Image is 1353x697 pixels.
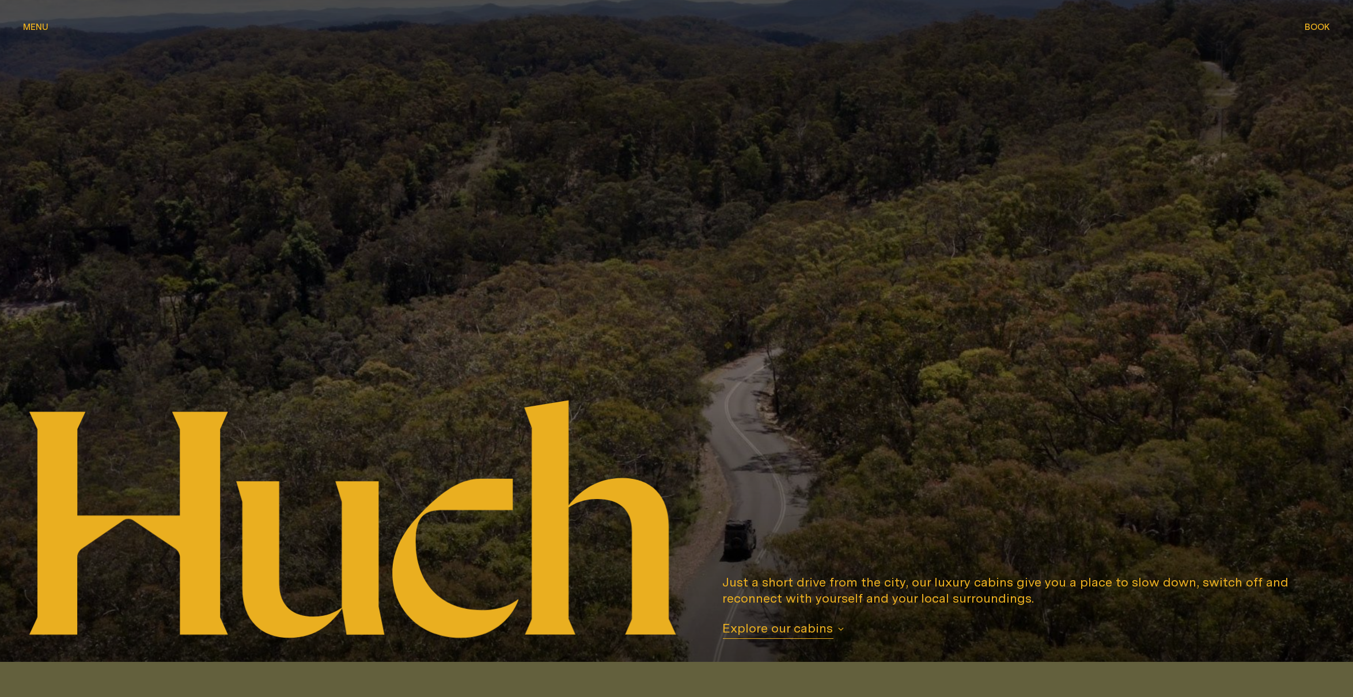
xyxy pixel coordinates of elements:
[1305,21,1330,35] button: show booking tray
[723,620,844,639] button: Explore our cabins
[1305,22,1330,31] span: Book
[723,574,1307,606] p: Just a short drive from the city, our luxury cabins give you a place to slow down, switch off and...
[23,21,48,35] button: show menu
[23,22,48,31] span: Menu
[723,620,833,639] span: Explore our cabins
